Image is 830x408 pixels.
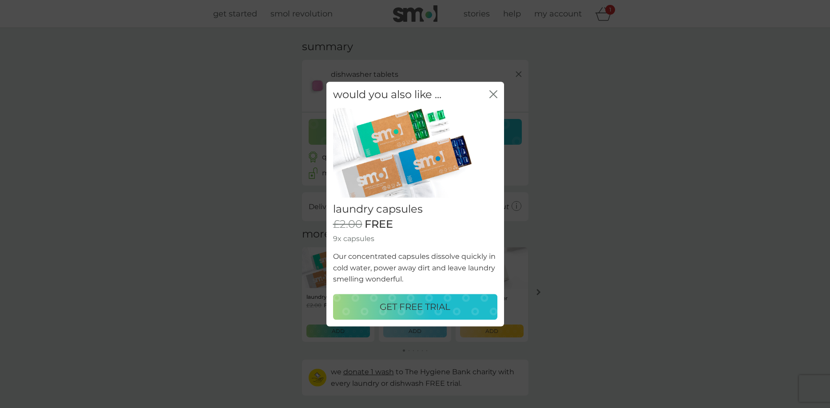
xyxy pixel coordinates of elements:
p: Our concentrated capsules dissolve quickly in cold water, power away dirt and leave laundry smell... [333,251,497,285]
span: £2.00 [333,218,362,231]
h2: laundry capsules [333,203,497,216]
h2: would you also like ... [333,88,441,101]
button: close [489,90,497,99]
button: GET FREE TRIAL [333,294,497,320]
p: GET FREE TRIAL [380,300,450,314]
span: FREE [365,218,393,231]
p: 9x capsules [333,233,497,245]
